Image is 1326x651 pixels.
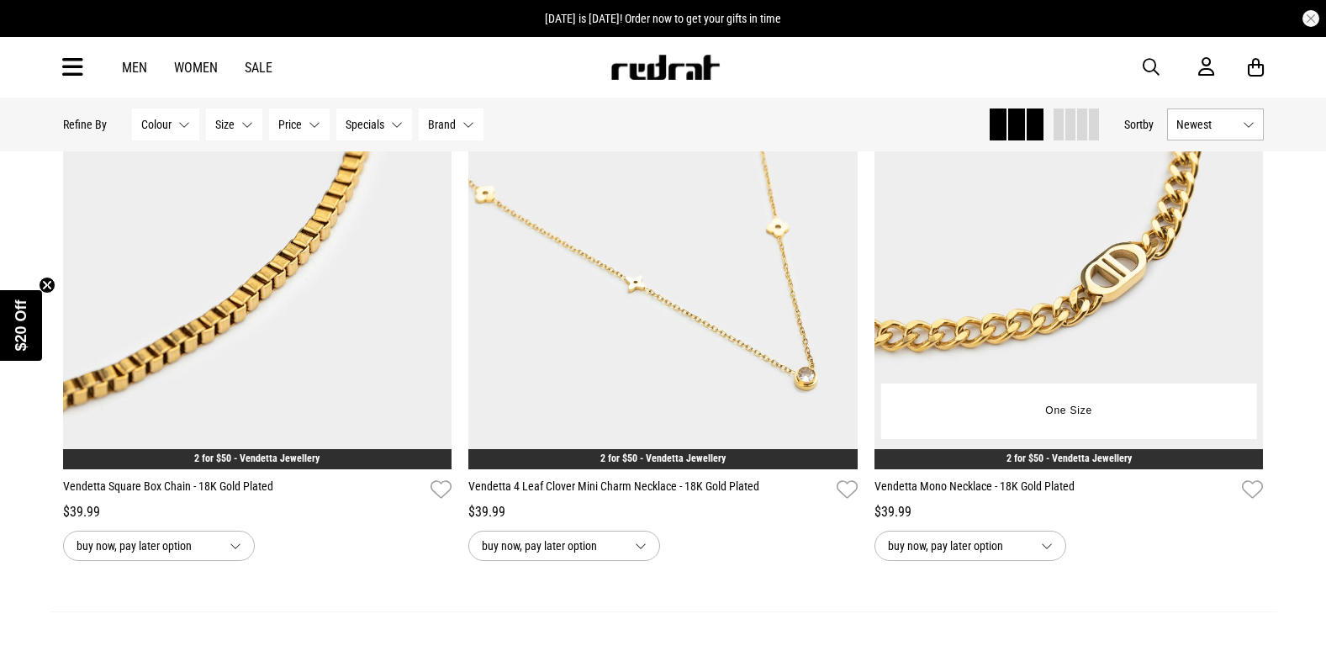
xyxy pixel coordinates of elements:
div: $39.99 [874,502,1264,522]
span: Price [278,118,302,131]
a: 2 for $50 - Vendetta Jewellery [194,453,320,464]
button: Colour [132,108,199,140]
button: Sortby [1124,114,1154,135]
a: Sale [245,60,272,76]
button: buy now, pay later option [468,531,660,561]
button: Price [269,108,330,140]
a: Women [174,60,218,76]
div: $39.99 [468,502,858,522]
a: Vendetta 4 Leaf Clover Mini Charm Necklace - 18K Gold Plated [468,478,830,502]
a: 2 for $50 - Vendetta Jewellery [600,453,726,464]
button: Newest [1167,108,1264,140]
span: Size [215,118,235,131]
div: $39.99 [63,502,452,522]
span: Newest [1176,118,1236,131]
span: Brand [428,118,456,131]
span: buy now, pay later option [77,536,216,556]
button: Size [206,108,262,140]
p: Refine By [63,118,107,131]
button: buy now, pay later option [874,531,1066,561]
a: Men [122,60,147,76]
button: Open LiveChat chat widget [13,7,64,57]
button: One Size [1033,396,1105,426]
a: Vendetta Mono Necklace - 18K Gold Plated [874,478,1236,502]
button: Specials [336,108,412,140]
span: Specials [346,118,384,131]
button: Brand [419,108,483,140]
span: by [1143,118,1154,131]
span: Colour [141,118,172,131]
img: Redrat logo [610,55,721,80]
span: [DATE] is [DATE]! Order now to get your gifts in time [545,12,781,25]
span: $20 Off [13,299,29,351]
span: buy now, pay later option [482,536,621,556]
a: Vendetta Square Box Chain - 18K Gold Plated [63,478,425,502]
span: buy now, pay later option [888,536,1028,556]
button: buy now, pay later option [63,531,255,561]
a: 2 for $50 - Vendetta Jewellery [1006,453,1132,464]
button: Close teaser [39,277,55,294]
